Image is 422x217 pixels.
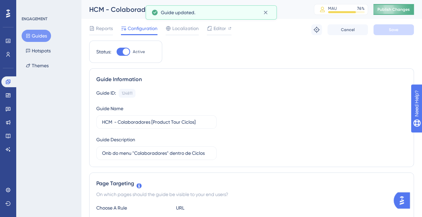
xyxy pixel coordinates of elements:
div: Guide Description [96,136,135,144]
button: Publish Changes [373,4,414,15]
span: Publish Changes [377,7,410,12]
iframe: UserGuiding AI Assistant Launcher [394,190,414,211]
div: MAU [328,6,337,11]
span: Localization [172,24,199,32]
div: 76 % [357,6,365,11]
span: Editor [214,24,226,32]
input: Type your Guide’s Description here [102,149,211,157]
div: Status: [96,48,111,56]
div: Guide Name [96,104,123,113]
span: Active [133,49,145,54]
div: On which pages should the guide be visible to your end users? [96,190,407,198]
div: HCM - Colaboradores [Product Tour Ciclos] [89,5,297,14]
span: Save [389,27,398,32]
div: URL [176,204,250,212]
button: Hotspots [22,45,55,57]
div: ENGAGEMENT [22,16,47,22]
span: Cancel [341,27,355,32]
span: Configuration [128,24,157,32]
span: Reports [96,24,113,32]
button: Cancel [327,24,368,35]
input: Type your Guide’s Name here [102,118,211,126]
button: Themes [22,59,53,72]
button: Guides [22,30,51,42]
div: Guide Information [96,75,407,83]
span: Guide updated. [161,8,195,17]
div: Choose A Rule [96,204,171,212]
button: Save [373,24,414,35]
span: Need Help? [16,2,42,10]
div: 124811 [122,91,132,96]
div: Page Targeting [96,179,407,188]
div: Guide ID: [96,89,116,98]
